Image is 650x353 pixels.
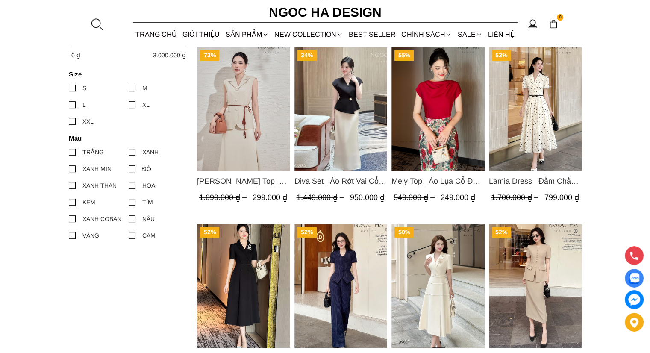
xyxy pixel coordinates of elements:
div: HOA [142,181,155,190]
span: 1.700.000 ₫ [491,193,540,202]
span: 549.000 ₫ [394,193,437,202]
img: Irene Dress - Đầm Vest Dáng Xòe Kèm Đai D713 [197,224,290,348]
div: XXL [82,117,94,126]
img: Vittoria Set_ Bộ Vest Cổ V Quần Suông Kẻ Sọc BQ013 [294,224,387,348]
a: Product image - Cateline Set_ Bộ Vest Cổ V Đính Cúc Nhí Chân Váy Bút Chì BJ127 [488,224,582,348]
a: LIÊN HỆ [485,23,517,46]
a: GIỚI THIỆU [180,23,223,46]
img: Audrey Top_ Áo Vest Linen Dáng Suông A1074 [197,47,290,171]
a: Product image - Louisa Dress_ Đầm Cổ Vest Cài Hoa Tùng May Gân Nổi Kèm Đai Màu Bee D952 [391,224,485,348]
img: Cateline Set_ Bộ Vest Cổ V Đính Cúc Nhí Chân Váy Bút Chì BJ127 [488,224,582,348]
a: BEST SELLER [346,23,399,46]
span: 0 [557,14,564,21]
a: Product image - Diva Set_ Áo Rớt Vai Cổ V, Chân Váy Lụa Đuôi Cá A1078+CV134 [294,47,387,171]
a: Display image [625,269,644,288]
a: NEW COLLECTION [271,23,346,46]
span: 0 ₫ [71,52,80,59]
span: Diva Set_ Áo Rớt Vai Cổ V, Chân Váy Lụa Đuôi Cá A1078+CV134 [294,175,387,187]
span: 950.000 ₫ [350,193,384,202]
img: Lamia Dress_ Đầm Chấm Bi Cổ Vest Màu Kem D1003 [488,47,582,171]
div: NÂU [142,214,155,224]
div: S [82,83,86,93]
a: Link to Mely Top_ Áo Lụa Cổ Đổ Rớt Vai A003 [391,175,485,187]
a: messenger [625,290,644,309]
a: Link to Lamia Dress_ Đầm Chấm Bi Cổ Vest Màu Kem D1003 [488,175,582,187]
div: XL [142,100,150,109]
div: XANH MIN [82,164,112,174]
img: Diva Set_ Áo Rớt Vai Cổ V, Chân Váy Lụa Đuôi Cá A1078+CV134 [294,47,387,171]
span: 1.449.000 ₫ [296,193,346,202]
a: Product image - Lamia Dress_ Đầm Chấm Bi Cổ Vest Màu Kem D1003 [488,47,582,171]
div: XANH [142,147,159,157]
div: KEM [82,197,95,207]
a: Link to Audrey Top_ Áo Vest Linen Dáng Suông A1074 [197,175,290,187]
a: SALE [455,23,485,46]
a: Product image - Vittoria Set_ Bộ Vest Cổ V Quần Suông Kẻ Sọc BQ013 [294,224,387,348]
a: Ngoc Ha Design [261,2,389,23]
a: Product image - Mely Top_ Áo Lụa Cổ Đổ Rớt Vai A003 [391,47,485,171]
div: XANH COBAN [82,214,121,224]
div: XANH THAN [82,181,117,190]
span: [PERSON_NAME] Top_ Áo Vest Linen Dáng Suông A1074 [197,175,290,187]
span: 249.000 ₫ [441,193,475,202]
a: Product image - Irene Dress - Đầm Vest Dáng Xòe Kèm Đai D713 [197,224,290,348]
div: M [142,83,147,93]
div: L [82,100,86,109]
img: img-CART-ICON-ksit0nf1 [549,19,558,29]
a: TRANG CHỦ [133,23,180,46]
span: 3.000.000 ₫ [153,52,186,59]
h4: Màu [69,135,183,142]
div: Chính sách [399,23,455,46]
a: Product image - Audrey Top_ Áo Vest Linen Dáng Suông A1074 [197,47,290,171]
div: TÍM [142,197,153,207]
span: 299.000 ₫ [253,193,287,202]
span: Lamia Dress_ Đầm Chấm Bi Cổ Vest Màu Kem D1003 [488,175,582,187]
div: SẢN PHẨM [223,23,271,46]
h4: Size [69,71,183,78]
div: VÀNG [82,231,99,240]
img: Display image [629,273,639,284]
img: Louisa Dress_ Đầm Cổ Vest Cài Hoa Tùng May Gân Nổi Kèm Đai Màu Bee D952 [391,224,485,348]
a: Link to Diva Set_ Áo Rớt Vai Cổ V, Chân Váy Lụa Đuôi Cá A1078+CV134 [294,175,387,187]
img: Mely Top_ Áo Lụa Cổ Đổ Rớt Vai A003 [391,47,485,171]
span: 1.099.000 ₫ [199,193,249,202]
div: ĐỎ [142,164,151,174]
span: Mely Top_ Áo Lụa Cổ Đổ Rớt Vai A003 [391,175,485,187]
div: CAM [142,231,156,240]
div: TRẮNG [82,147,104,157]
span: 799.000 ₫ [544,193,579,202]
